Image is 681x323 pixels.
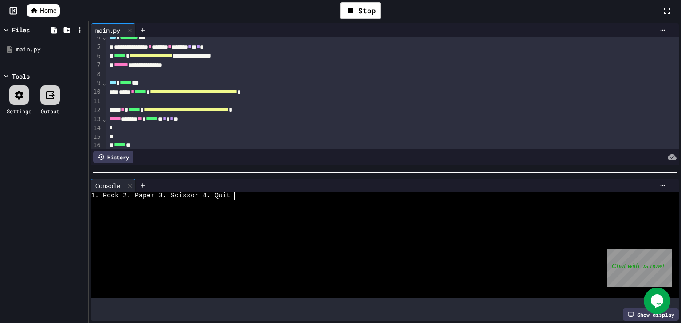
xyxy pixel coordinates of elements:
div: Output [41,107,59,115]
a: Home [27,4,60,17]
div: 10 [91,88,102,97]
div: main.py [16,45,85,54]
div: 7 [91,61,102,70]
iframe: chat widget [607,249,672,287]
div: Stop [340,2,381,19]
span: Fold line [102,34,106,41]
div: Show display [623,308,679,321]
div: Console [91,181,125,190]
div: Settings [7,107,31,115]
div: History [93,151,133,163]
span: 1. Rock 2. Paper 3. Scissor 4. Quit [91,192,231,200]
div: 9 [91,79,102,88]
div: Console [91,179,136,192]
div: 8 [91,70,102,79]
div: Files [12,25,30,35]
span: Home [40,6,56,15]
span: Fold line [102,79,106,86]
div: 4 [91,33,102,42]
iframe: chat widget [644,288,672,314]
div: 11 [91,97,102,106]
div: 13 [91,115,102,124]
div: 5 [91,42,102,52]
div: 15 [91,133,102,142]
div: 16 [91,141,102,150]
span: Fold line [102,115,106,123]
div: 12 [91,106,102,115]
div: 6 [91,52,102,61]
div: 14 [91,124,102,133]
div: main.py [91,26,125,35]
div: main.py [91,23,136,37]
div: Tools [12,72,30,81]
